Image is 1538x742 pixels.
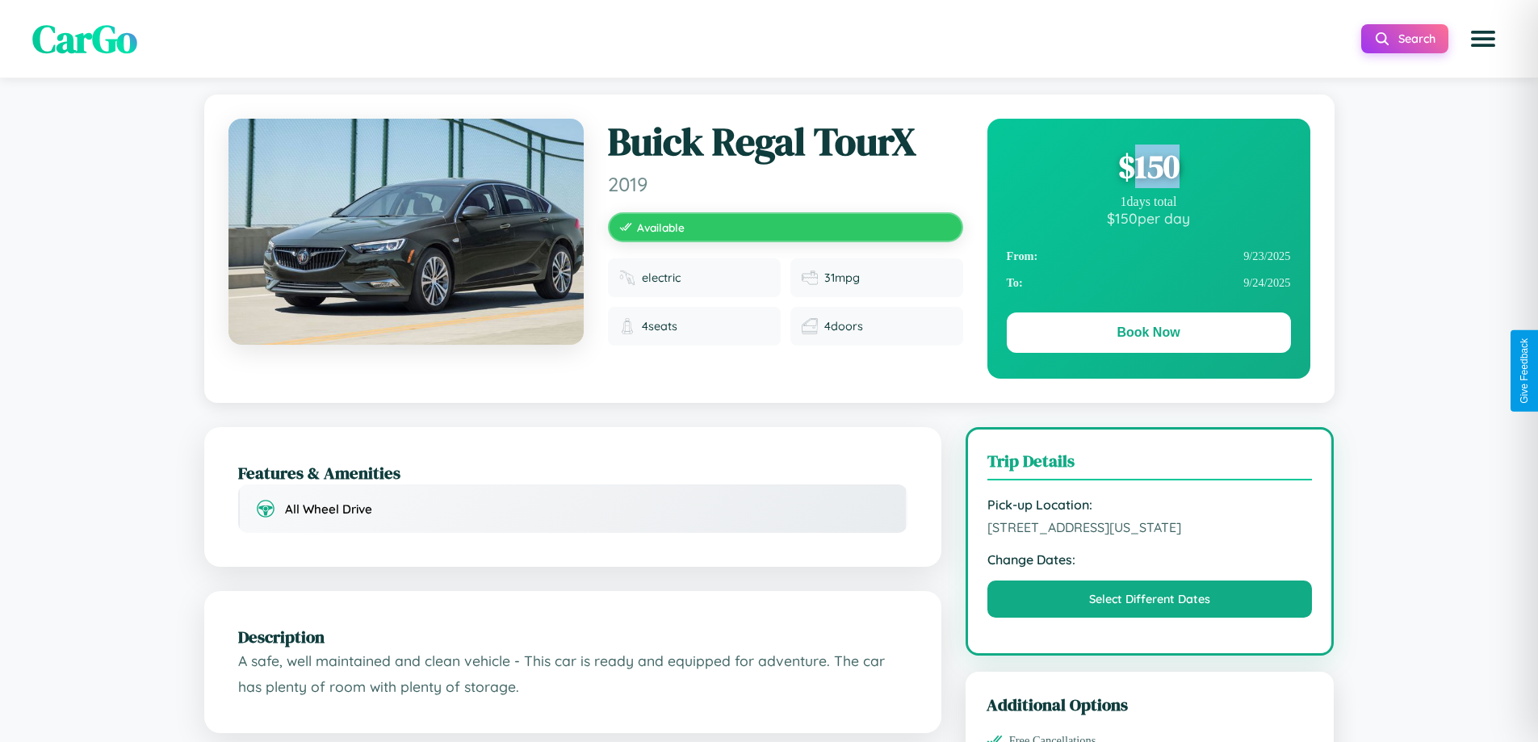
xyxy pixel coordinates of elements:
div: 1 days total [1007,195,1291,209]
div: Give Feedback [1519,338,1530,404]
span: All Wheel Drive [285,501,372,517]
div: 9 / 23 / 2025 [1007,243,1291,270]
img: Seats [619,318,635,334]
span: CarGo [32,12,137,65]
img: Buick Regal TourX 2019 [228,119,584,345]
strong: Change Dates: [987,551,1313,568]
img: Fuel efficiency [802,270,818,286]
h1: Buick Regal TourX [608,119,963,166]
span: 31 mpg [824,270,860,285]
span: Search [1398,31,1435,46]
img: Doors [802,318,818,334]
button: Search [1361,24,1448,53]
span: 4 doors [824,319,863,333]
span: 2019 [608,172,963,196]
h2: Features & Amenities [238,461,907,484]
span: Available [637,220,685,234]
p: A safe, well maintained and clean vehicle - This car is ready and equipped for adventure. The car... [238,648,907,699]
button: Open menu [1460,16,1506,61]
button: Book Now [1007,312,1291,353]
strong: Pick-up Location: [987,497,1313,513]
div: 9 / 24 / 2025 [1007,270,1291,296]
div: $ 150 [1007,145,1291,188]
strong: To: [1007,276,1023,290]
h2: Description [238,625,907,648]
span: electric [642,270,681,285]
img: Fuel type [619,270,635,286]
button: Select Different Dates [987,581,1313,618]
h3: Trip Details [987,449,1313,480]
strong: From: [1007,249,1038,263]
div: $ 150 per day [1007,209,1291,227]
h3: Additional Options [987,693,1314,716]
span: 4 seats [642,319,677,333]
span: [STREET_ADDRESS][US_STATE] [987,519,1313,535]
